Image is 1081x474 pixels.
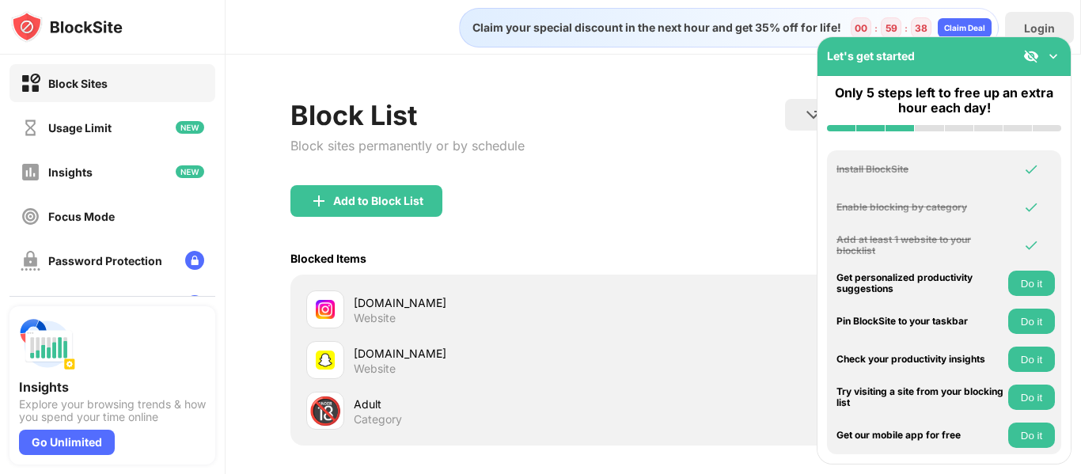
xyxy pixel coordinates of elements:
div: Get our mobile app for free [836,430,1004,441]
div: Let's get started [827,49,915,63]
div: Website [354,362,396,376]
div: 38 [915,22,927,34]
div: Insights [19,379,206,395]
div: [DOMAIN_NAME] [354,345,654,362]
div: Category [354,412,402,427]
img: customize-block-page-off.svg [21,295,40,315]
div: 🔞 [309,395,342,427]
div: Login [1024,21,1055,35]
div: [DOMAIN_NAME] [354,294,654,311]
div: Try visiting a site from your blocking list [836,386,1004,409]
div: Add at least 1 website to your blocklist [836,234,1004,257]
img: logo-blocksite.svg [11,11,123,43]
button: Do it [1008,347,1055,372]
img: lock-menu.svg [185,251,204,270]
img: new-icon.svg [176,165,204,178]
button: Do it [1008,309,1055,334]
img: push-insights.svg [19,316,76,373]
div: Claim Deal [944,23,985,32]
img: omni-setup-toggle.svg [1045,48,1061,64]
img: eye-not-visible.svg [1023,48,1039,64]
div: Install BlockSite [836,164,1004,175]
img: new-icon.svg [176,121,204,134]
div: Block List [290,99,525,131]
img: block-on.svg [21,74,40,93]
div: : [901,19,911,37]
button: Do it [1008,423,1055,448]
div: Usage Limit [48,121,112,135]
div: Pin BlockSite to your taskbar [836,316,1004,327]
div: Add to Block List [333,195,423,207]
div: Insights [48,165,93,179]
button: Do it [1008,385,1055,410]
div: Block Sites [48,77,108,90]
div: Blocked Items [290,252,366,265]
div: Get personalized productivity suggestions [836,272,1004,295]
div: Claim your special discount in the next hour and get 35% off for life! [463,21,841,35]
img: lock-menu.svg [185,295,204,314]
div: Adult [354,396,654,412]
div: 59 [886,22,897,34]
img: favicons [316,300,335,319]
div: Only 5 steps left to free up an extra hour each day! [827,85,1061,116]
div: : [871,19,881,37]
img: omni-check.svg [1023,199,1039,215]
div: Check your productivity insights [836,354,1004,365]
img: time-usage-off.svg [21,118,40,138]
img: password-protection-off.svg [21,251,40,271]
div: Website [354,311,396,325]
img: insights-off.svg [21,162,40,182]
button: Do it [1008,271,1055,296]
img: focus-off.svg [21,207,40,226]
div: Focus Mode [48,210,115,223]
div: Block sites permanently or by schedule [290,138,525,154]
div: Explore your browsing trends & how you spend your time online [19,398,206,423]
div: Enable blocking by category [836,202,1004,213]
img: favicons [316,351,335,370]
div: Password Protection [48,254,162,267]
div: 00 [855,22,867,34]
img: omni-check.svg [1023,237,1039,253]
img: omni-check.svg [1023,161,1039,177]
div: Go Unlimited [19,430,115,455]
